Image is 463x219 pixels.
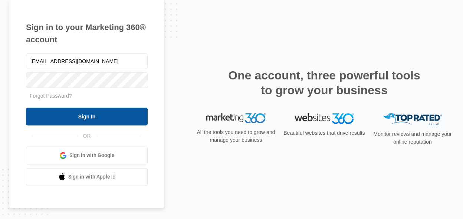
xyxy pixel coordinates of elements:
span: Sign in with Apple Id [68,173,116,181]
img: Top Rated Local [383,113,442,125]
h1: Sign in to your Marketing 360® account [26,21,148,46]
img: Websites 360 [295,113,354,124]
img: Marketing 360 [206,113,266,124]
input: Email [26,53,148,69]
h2: One account, three powerful tools to grow your business [226,68,423,98]
input: Sign In [26,108,148,125]
a: Sign in with Google [26,147,148,164]
a: Sign in with Apple Id [26,168,148,186]
p: Monitor reviews and manage your online reputation [371,130,454,146]
span: Sign in with Google [69,151,115,159]
span: OR [78,132,96,140]
a: Forgot Password? [30,93,72,99]
p: Beautiful websites that drive results [283,129,366,137]
p: All the tools you need to grow and manage your business [194,128,278,144]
